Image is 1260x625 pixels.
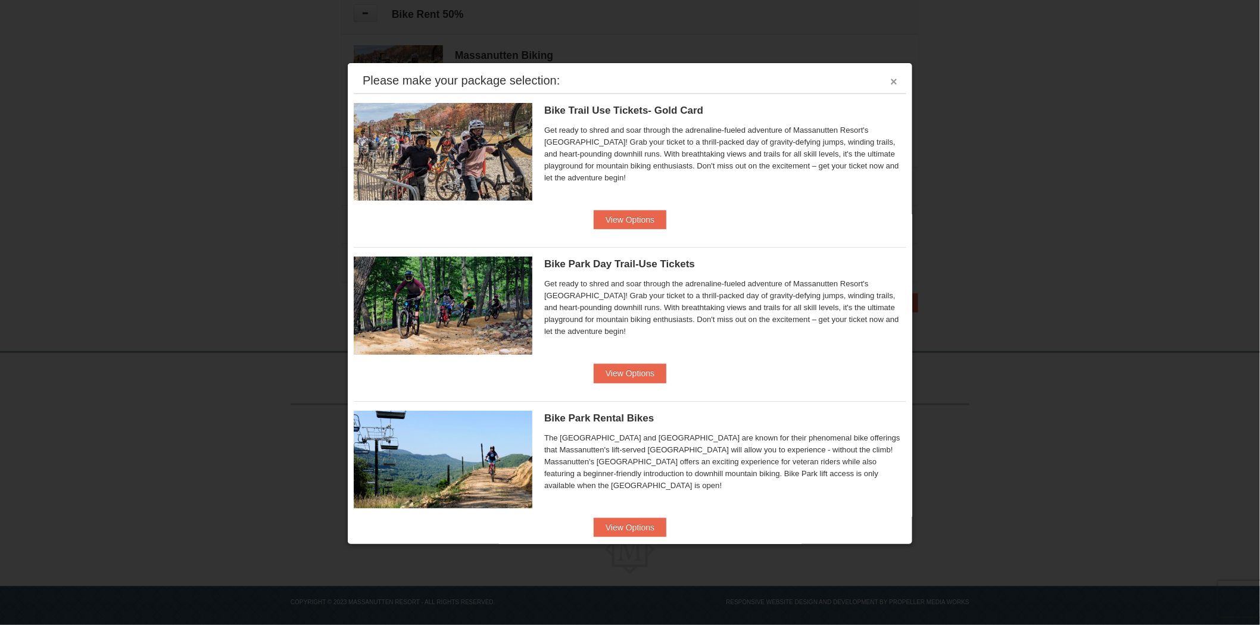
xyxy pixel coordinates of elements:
span: The [GEOGRAPHIC_DATA] and [GEOGRAPHIC_DATA] are known for their phenomenal bike offerings that Ma... [544,432,906,492]
span: Get ready to shred and soar through the adrenaline-fueled adventure of Massanutten Resort's [GEOG... [544,124,906,184]
button: View Options [594,518,666,537]
img: 6619923-15-103d8a09.jpg [354,411,532,508]
span: Get ready to shred and soar through the adrenaline-fueled adventure of Massanutten Resort's [GEOG... [544,278,906,337]
button: View Options [594,364,666,383]
img: 6619923-42-1426ceb1.jpg [354,103,532,201]
h5: Bike Park Day Trail-Use Tickets [544,258,906,270]
button: View Options [594,210,666,229]
div: Please make your package selection: [363,74,560,86]
h5: Bike Trail Use Tickets- Gold Card [544,105,906,117]
h5: Bike Park Rental Bikes [544,412,906,424]
img: 6619923-14-67e0640e.jpg [354,257,532,354]
button: × [890,76,897,87]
